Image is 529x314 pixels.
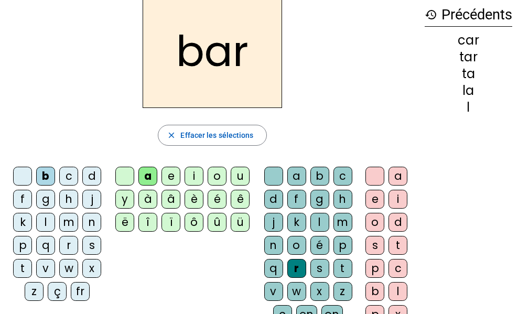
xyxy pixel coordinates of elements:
[425,8,437,21] mat-icon: history
[138,213,157,232] div: î
[388,190,407,209] div: i
[425,3,512,27] h3: Précédents
[365,190,384,209] div: e
[425,34,512,47] div: car
[264,259,283,278] div: q
[310,236,329,255] div: é
[333,213,352,232] div: m
[13,259,32,278] div: t
[231,167,250,186] div: u
[287,190,306,209] div: f
[208,190,226,209] div: é
[82,167,101,186] div: d
[333,190,352,209] div: h
[82,190,101,209] div: j
[167,131,176,140] mat-icon: close
[36,190,55,209] div: g
[264,282,283,301] div: v
[59,236,78,255] div: r
[310,167,329,186] div: b
[425,84,512,97] div: la
[388,282,407,301] div: l
[287,282,306,301] div: w
[208,167,226,186] div: o
[388,167,407,186] div: a
[161,167,180,186] div: e
[115,190,134,209] div: y
[82,213,101,232] div: n
[36,259,55,278] div: v
[388,213,407,232] div: d
[365,259,384,278] div: p
[425,101,512,114] div: l
[138,167,157,186] div: a
[138,190,157,209] div: à
[264,213,283,232] div: j
[231,190,250,209] div: ê
[287,167,306,186] div: a
[59,190,78,209] div: h
[388,259,407,278] div: c
[115,213,134,232] div: ë
[13,213,32,232] div: k
[13,236,32,255] div: p
[333,282,352,301] div: z
[13,190,32,209] div: f
[310,259,329,278] div: s
[310,282,329,301] div: x
[59,213,78,232] div: m
[333,259,352,278] div: t
[310,213,329,232] div: l
[25,282,44,301] div: z
[208,213,226,232] div: û
[161,213,180,232] div: ï
[82,236,101,255] div: s
[161,190,180,209] div: â
[287,259,306,278] div: r
[425,68,512,80] div: ta
[333,236,352,255] div: p
[59,259,78,278] div: w
[36,236,55,255] div: q
[264,190,283,209] div: d
[71,282,90,301] div: fr
[365,282,384,301] div: b
[185,190,203,209] div: è
[180,129,253,142] span: Effacer les sélections
[388,236,407,255] div: t
[185,213,203,232] div: ô
[287,213,306,232] div: k
[48,282,67,301] div: ç
[287,236,306,255] div: o
[365,213,384,232] div: o
[425,51,512,63] div: tar
[264,236,283,255] div: n
[36,213,55,232] div: l
[333,167,352,186] div: c
[310,190,329,209] div: g
[185,167,203,186] div: i
[158,125,266,146] button: Effacer les sélections
[36,167,55,186] div: b
[59,167,78,186] div: c
[365,236,384,255] div: s
[82,259,101,278] div: x
[231,213,250,232] div: ü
